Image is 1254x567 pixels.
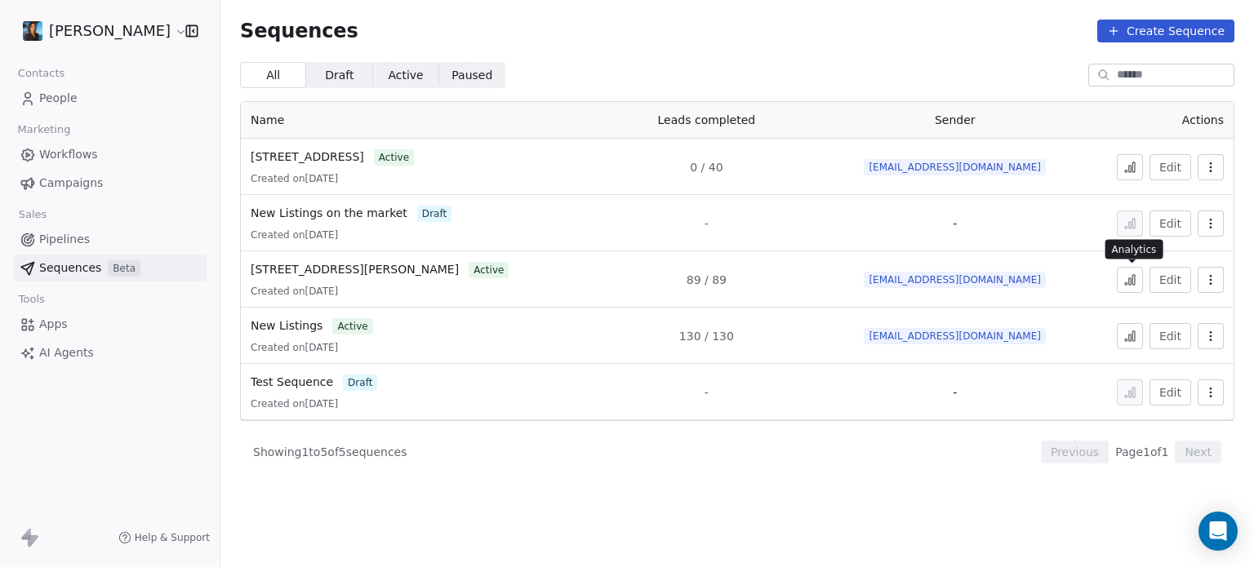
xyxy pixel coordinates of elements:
[953,217,957,230] span: -
[864,159,1046,175] span: [EMAIL_ADDRESS][DOMAIN_NAME]
[1182,113,1224,126] span: Actions
[417,206,451,222] span: draft
[1149,154,1191,180] button: Edit
[251,341,338,354] span: Created on [DATE]
[11,61,72,86] span: Contacts
[118,531,210,544] a: Help & Support
[13,141,207,168] a: Workflows
[332,318,372,334] span: active
[240,20,358,42] span: Sequences
[108,260,140,277] span: Beta
[39,146,98,163] span: Workflows
[690,159,723,175] span: 0 / 40
[11,117,78,142] span: Marketing
[135,531,210,544] span: Help & Support
[1149,267,1191,293] button: Edit
[251,317,322,334] a: New Listings
[39,175,103,192] span: Campaigns
[1149,210,1191,237] button: Edit
[11,202,54,227] span: Sales
[49,20,171,42] span: [PERSON_NAME]
[325,67,354,84] span: Draft
[253,444,407,460] span: Showing 1 to 5 of 5 sequences
[39,259,101,277] span: Sequences
[13,311,207,338] a: Apps
[658,113,756,126] span: Leads completed
[374,149,414,166] span: active
[1149,323,1191,349] button: Edit
[679,328,734,344] span: 130 / 130
[953,386,957,399] span: -
[251,228,338,241] span: Created on [DATE]
[39,90,78,107] span: People
[1115,444,1168,460] span: Page 1 of 1
[1041,441,1109,463] button: Previous
[13,255,207,281] a: SequencesBeta
[451,67,492,84] span: Paused
[251,205,407,222] a: New Listings on the market
[343,374,377,391] span: draft
[13,226,207,253] a: Pipelines
[39,344,94,361] span: AI Agents
[39,316,68,333] span: Apps
[39,231,90,248] span: Pipelines
[687,272,727,288] span: 89 / 89
[469,262,509,278] span: active
[864,328,1046,344] span: [EMAIL_ADDRESS][DOMAIN_NAME]
[1112,243,1157,256] p: Analytics
[13,170,207,197] a: Campaigns
[251,172,338,185] span: Created on [DATE]
[705,215,709,232] span: -
[935,113,976,126] span: Sender
[251,113,284,126] span: Name
[251,374,333,391] a: Test Sequence
[705,384,709,401] span: -
[864,272,1046,288] span: [EMAIL_ADDRESS][DOMAIN_NAME]
[1175,441,1221,463] button: Next
[11,287,51,312] span: Tools
[251,261,459,278] a: [STREET_ADDRESS][PERSON_NAME]
[251,319,322,332] span: New Listings
[251,206,407,219] span: New Listings on the market
[13,339,207,366] a: AI Agents
[13,85,207,112] a: People
[20,17,174,45] button: [PERSON_NAME]
[251,150,364,163] span: [STREET_ADDRESS]
[23,21,42,41] img: pic.jpg
[251,285,338,298] span: Created on [DATE]
[1198,512,1238,551] div: Open Intercom Messenger
[251,263,459,276] span: [STREET_ADDRESS][PERSON_NAME]
[251,375,333,388] span: Test Sequence
[1097,20,1234,42] button: Create Sequence
[251,148,364,166] a: [STREET_ADDRESS]
[388,67,423,84] span: Active
[1149,379,1191,405] button: Edit
[251,397,338,410] span: Created on [DATE]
